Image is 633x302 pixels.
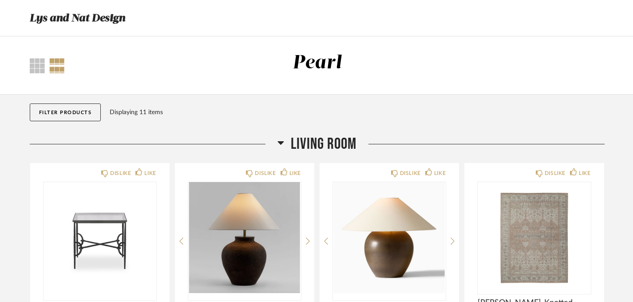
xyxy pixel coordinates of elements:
div: 0 [333,182,446,293]
div: LIKE [579,169,590,178]
img: undefined [188,182,301,293]
button: Filter Products [30,103,101,121]
span: Living Room [291,135,356,154]
div: LIKE [434,169,446,178]
img: undefined [44,182,156,293]
img: undefined [333,182,446,293]
div: Pearl [293,54,341,72]
div: 0 [188,182,301,293]
div: DISLIKE [400,169,421,178]
div: DISLIKE [545,169,566,178]
h3: Lys and Nat Design [30,10,125,27]
div: 0 [44,182,156,293]
div: DISLIKE [255,169,276,178]
div: Displaying 11 items [110,107,600,117]
div: LIKE [144,169,156,178]
div: LIKE [289,169,301,178]
div: DISLIKE [110,169,131,178]
img: undefined [478,182,590,293]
